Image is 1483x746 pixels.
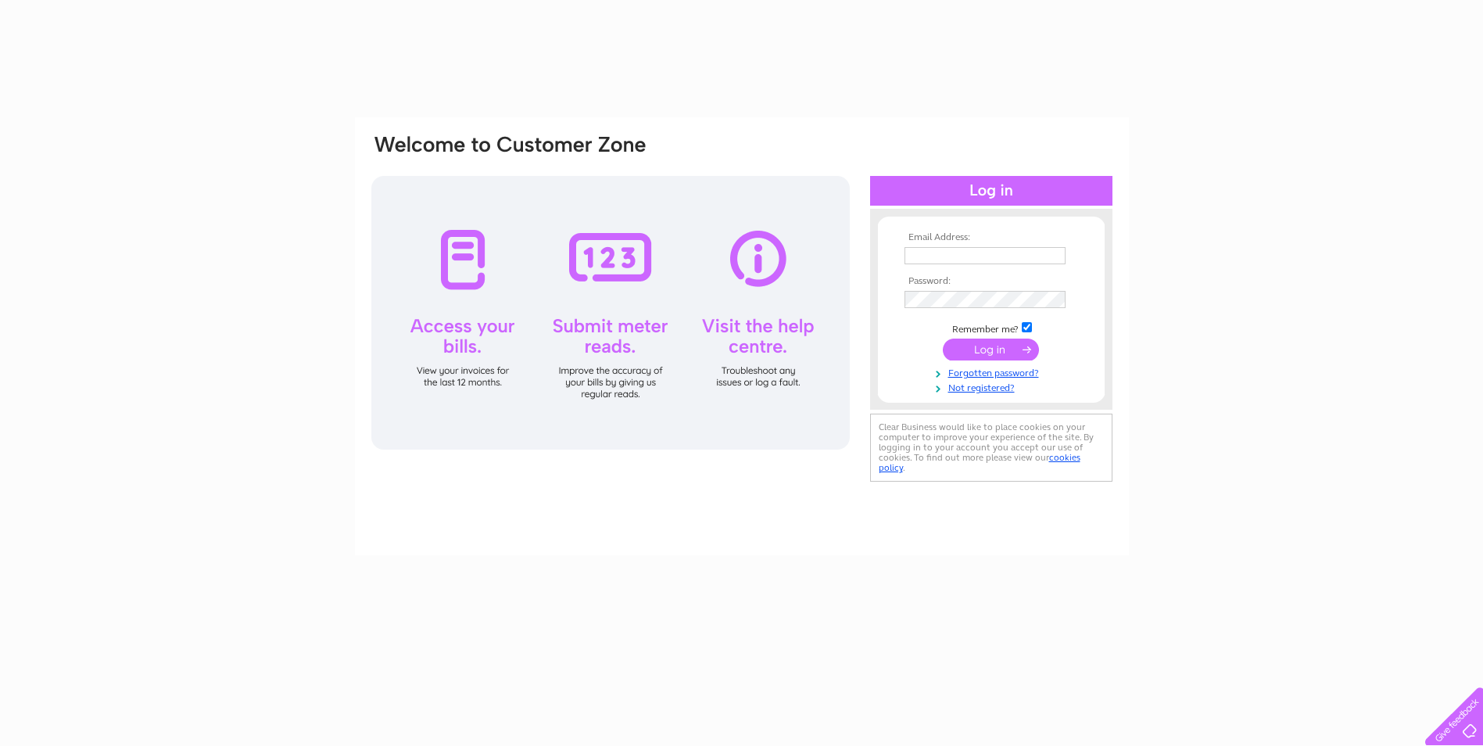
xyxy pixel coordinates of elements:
[901,320,1082,335] td: Remember me?
[870,414,1112,482] div: Clear Business would like to place cookies on your computer to improve your experience of the sit...
[901,232,1082,243] th: Email Address:
[943,339,1039,360] input: Submit
[904,379,1082,394] a: Not registered?
[879,452,1080,473] a: cookies policy
[901,276,1082,287] th: Password:
[904,364,1082,379] a: Forgotten password?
